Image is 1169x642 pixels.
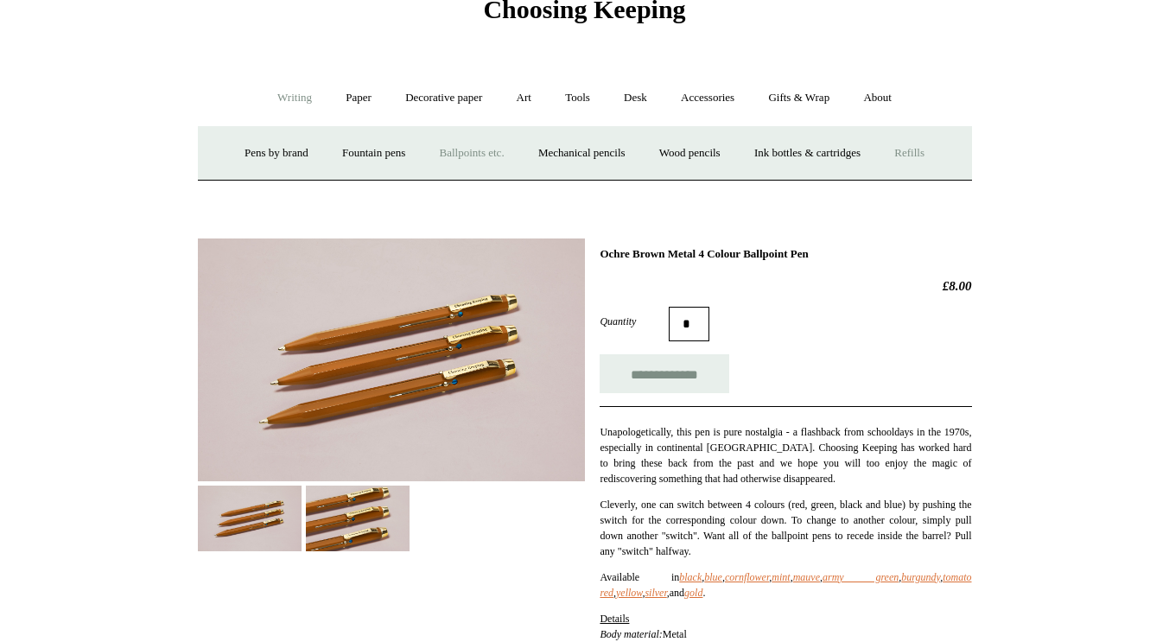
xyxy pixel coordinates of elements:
span: Available in and . [600,571,971,599]
a: Gifts & Wrap [753,75,845,121]
a: Decorative paper [390,75,498,121]
i: , [702,571,704,583]
a: Art [501,75,547,121]
a: Ink bottles & cartridges [739,130,876,176]
a: Accessories [665,75,750,121]
a: silver [645,587,666,599]
a: mauve [793,571,820,583]
img: Ochre Brown Metal 4 Colour Ballpoint Pen [306,486,410,550]
a: Tools [550,75,606,121]
a: Desk [608,75,663,121]
a: Wood pencils [644,130,736,176]
h2: £8.00 [600,278,971,294]
a: army green [823,571,899,583]
img: Ochre Brown Metal 4 Colour Ballpoint Pen [198,486,302,550]
i: , [769,571,772,583]
label: Quantity [600,314,669,329]
h1: Ochre Brown Metal 4 Colour Ballpoint Pen [600,247,971,261]
i: , [722,571,725,583]
a: Fountain pens [327,130,421,176]
a: Refills [879,130,940,176]
a: Mechanical pencils [523,130,641,176]
i: , [642,587,645,599]
p: Cleverly, one can switch between 4 colours (red, green, black and blue) by pushing the switch for... [600,497,971,559]
a: blue [704,571,722,583]
a: About [848,75,907,121]
i: , [940,571,943,583]
a: yellow [616,587,642,599]
i: , [613,587,616,599]
span: Details [600,613,629,625]
i: , [667,587,670,599]
i: Body material: [600,628,662,640]
p: Unapologetically, this pen is pure nostalgia - a flashback from schooldays in the 1970s, especial... [600,424,971,486]
img: Ochre Brown Metal 4 Colour Ballpoint Pen [198,238,585,481]
a: Paper [330,75,387,121]
a: Pens by brand [229,130,324,176]
a: black [679,571,702,583]
i: , [899,571,901,583]
a: Writing [262,75,327,121]
a: Choosing Keeping [483,9,685,21]
i: , [820,571,823,583]
a: mint [772,571,790,583]
a: Ballpoints etc. [424,130,520,176]
a: gold [684,587,702,599]
i: , [791,571,793,583]
a: tomato red [600,571,971,599]
a: burgundy [901,571,940,583]
a: cornflower [725,571,769,583]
